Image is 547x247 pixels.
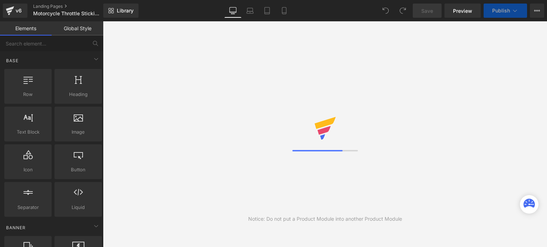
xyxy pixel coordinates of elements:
span: Library [117,7,134,14]
span: Publish [492,8,510,14]
button: Redo [396,4,410,18]
a: Preview [444,4,481,18]
a: New Library [103,4,139,18]
a: Tablet [259,4,276,18]
span: Separator [6,204,50,211]
button: Publish [484,4,527,18]
a: Global Style [52,21,103,36]
span: Liquid [57,204,100,211]
a: Desktop [224,4,241,18]
span: Motorcycle Throttle Sticking | How to Prevent [33,11,101,16]
span: Text Block [6,128,50,136]
span: Preview [453,7,472,15]
button: More [530,4,544,18]
a: Mobile [276,4,293,18]
span: Save [421,7,433,15]
span: Icon [6,166,50,173]
div: v6 [14,6,23,15]
span: Banner [5,224,26,231]
button: Undo [379,4,393,18]
span: Button [57,166,100,173]
span: Heading [57,91,100,98]
a: v6 [3,4,27,18]
a: Landing Pages [33,4,115,9]
span: Row [6,91,50,98]
div: Notice: Do not put a Product Module into another Product Module [248,215,402,223]
a: Laptop [241,4,259,18]
span: Base [5,57,19,64]
span: Image [57,128,100,136]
